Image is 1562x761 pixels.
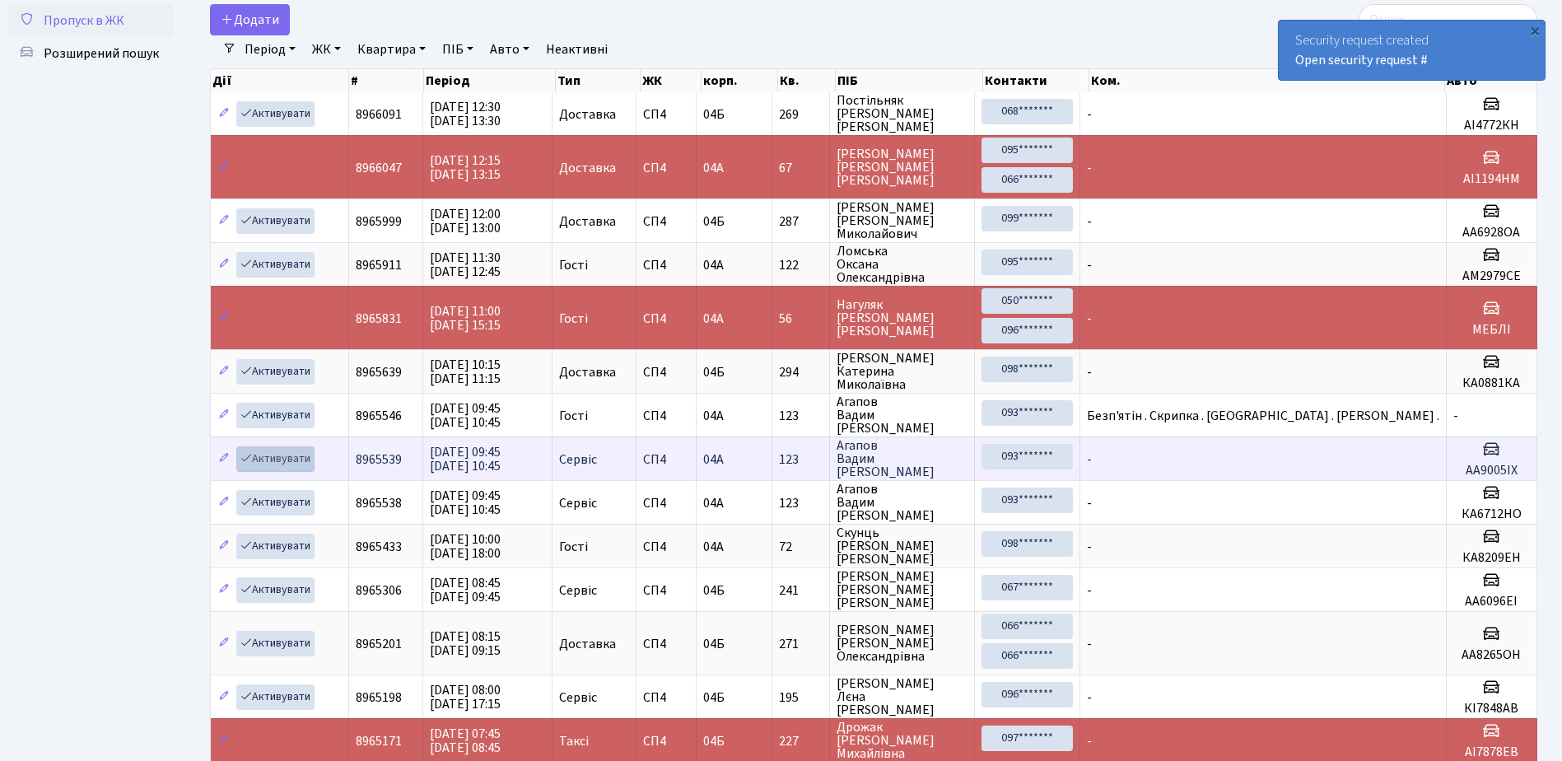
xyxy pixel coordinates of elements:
[643,366,690,379] span: СП4
[779,259,823,272] span: 122
[236,101,315,127] a: Активувати
[1087,538,1092,556] span: -
[556,69,641,92] th: Тип
[1453,463,1530,479] h5: АА9005ІХ
[703,494,724,512] span: 04А
[643,735,690,748] span: СП4
[356,581,402,600] span: 8965306
[1089,69,1446,92] th: Ком.
[779,691,823,704] span: 195
[703,212,725,231] span: 04Б
[837,721,968,760] span: Дрожак [PERSON_NAME] Михайлівна
[559,215,616,228] span: Доставка
[1279,21,1545,80] div: Security request created
[238,35,302,63] a: Період
[1453,507,1530,522] h5: КА6712НО
[779,161,823,175] span: 67
[703,407,724,425] span: 04А
[356,310,402,328] span: 8965831
[236,577,315,603] a: Активувати
[430,681,501,713] span: [DATE] 08:00 [DATE] 17:15
[779,215,823,228] span: 287
[559,637,616,651] span: Доставка
[8,4,173,37] a: Пропуск в ЖК
[236,446,315,472] a: Активувати
[1087,407,1439,425] span: Безп'ятін . Скрипка . [GEOGRAPHIC_DATA] . [PERSON_NAME] .
[703,256,724,274] span: 04А
[1087,363,1092,381] span: -
[1453,701,1530,717] h5: КІ7848АВ
[779,637,823,651] span: 271
[351,35,432,63] a: Квартира
[1453,550,1530,566] h5: КА8209ЕН
[236,534,315,559] a: Активувати
[1087,105,1092,124] span: -
[837,352,968,391] span: [PERSON_NAME] Катерина Миколаївна
[430,574,501,606] span: [DATE] 08:45 [DATE] 09:45
[778,69,837,92] th: Кв.
[430,628,501,660] span: [DATE] 08:15 [DATE] 09:15
[702,69,777,92] th: корп.
[559,691,597,704] span: Сервіс
[1087,494,1092,512] span: -
[643,540,690,553] span: СП4
[837,298,968,338] span: Нагуляк [PERSON_NAME] [PERSON_NAME]
[703,363,725,381] span: 04Б
[236,684,315,710] a: Активувати
[643,497,690,510] span: СП4
[559,540,588,553] span: Гості
[643,453,690,466] span: СП4
[436,35,480,63] a: ПІБ
[837,570,968,609] span: [PERSON_NAME] [PERSON_NAME] [PERSON_NAME]
[356,689,402,707] span: 8965198
[837,483,968,522] span: Агапов Вадим [PERSON_NAME]
[703,689,725,707] span: 04Б
[643,312,690,325] span: СП4
[539,35,614,63] a: Неактивні
[779,366,823,379] span: 294
[356,732,402,750] span: 8965171
[837,526,968,566] span: Скунць [PERSON_NAME] [PERSON_NAME]
[779,540,823,553] span: 72
[643,259,690,272] span: СП4
[44,44,159,63] span: Розширений пошук
[430,487,501,519] span: [DATE] 09:45 [DATE] 10:45
[1453,647,1530,663] h5: АА8265ОН
[559,161,616,175] span: Доставка
[1087,256,1092,274] span: -
[356,635,402,653] span: 8965201
[779,453,823,466] span: 123
[641,69,702,92] th: ЖК
[837,94,968,133] span: Постільняк [PERSON_NAME] [PERSON_NAME]
[211,69,349,92] th: Дії
[356,256,402,274] span: 8965911
[356,159,402,177] span: 8966047
[1359,4,1537,35] input: Пошук...
[643,108,690,121] span: СП4
[643,161,690,175] span: СП4
[643,584,690,597] span: СП4
[1453,594,1530,609] h5: АА6096ЕІ
[236,359,315,385] a: Активувати
[8,37,173,70] a: Розширений пошук
[779,409,823,423] span: 123
[430,530,501,563] span: [DATE] 10:00 [DATE] 18:00
[356,212,402,231] span: 8965999
[559,497,597,510] span: Сервіс
[559,735,589,748] span: Таксі
[356,538,402,556] span: 8965433
[559,259,588,272] span: Гості
[430,249,501,281] span: [DATE] 11:30 [DATE] 12:45
[1453,268,1530,284] h5: АМ2979СЕ
[1087,212,1092,231] span: -
[559,366,616,379] span: Доставка
[1087,159,1092,177] span: -
[1087,310,1092,328] span: -
[1087,635,1092,653] span: -
[430,98,501,130] span: [DATE] 12:30 [DATE] 13:30
[837,201,968,240] span: [PERSON_NAME] [PERSON_NAME] Миколайович
[643,409,690,423] span: СП4
[559,409,588,423] span: Гості
[236,403,315,428] a: Активувати
[1527,22,1543,39] div: ×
